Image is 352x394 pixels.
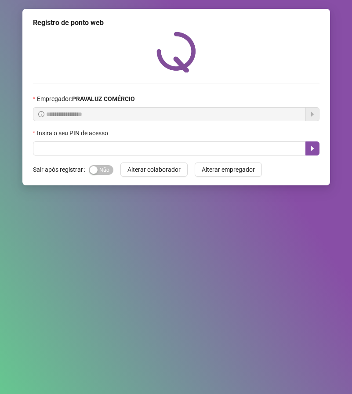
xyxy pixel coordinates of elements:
[156,32,196,72] img: QRPoint
[38,111,44,117] span: info-circle
[37,94,135,104] span: Empregador :
[309,145,316,152] span: caret-right
[202,165,255,174] span: Alterar empregador
[33,128,114,138] label: Insira o seu PIN de acesso
[72,95,135,102] strong: PRAVALUZ COMÉRCIO
[120,163,188,177] button: Alterar colaborador
[33,163,89,177] label: Sair após registrar
[127,165,181,174] span: Alterar colaborador
[33,18,319,28] div: Registro de ponto web
[195,163,262,177] button: Alterar empregador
